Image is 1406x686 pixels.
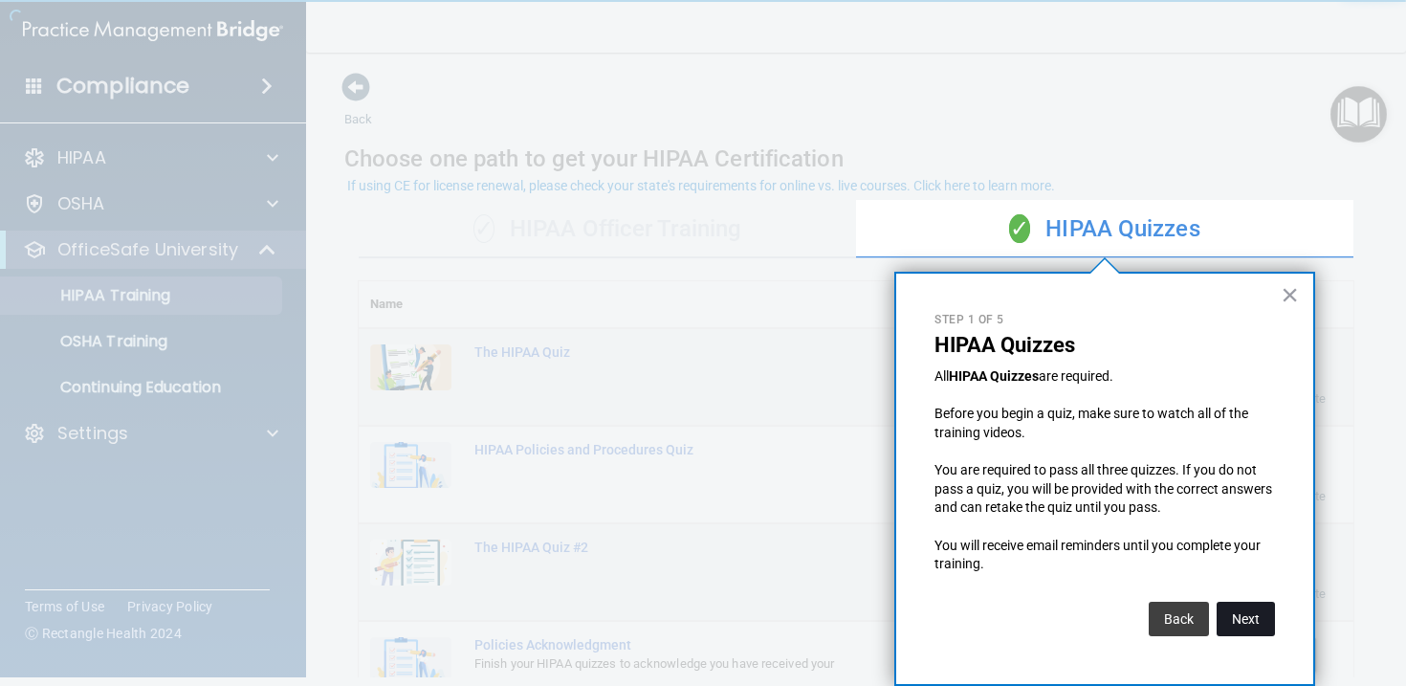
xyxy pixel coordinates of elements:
[934,537,1275,574] p: You will receive email reminders until you complete your training.
[1009,214,1030,243] span: ✓
[949,368,1039,384] strong: HIPAA Quizzes
[1281,279,1299,310] button: Close
[1039,368,1113,384] span: are required.
[856,201,1353,258] div: HIPAA Quizzes
[934,461,1275,518] p: You are required to pass all three quizzes. If you do not pass a quiz, you will be provided with ...
[1217,602,1275,636] button: Next
[934,368,949,384] span: All
[934,333,1275,358] p: HIPAA Quizzes
[1149,602,1209,636] button: Back
[934,405,1275,442] p: Before you begin a quiz, make sure to watch all of the training videos.
[934,312,1275,328] p: Step 1 of 5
